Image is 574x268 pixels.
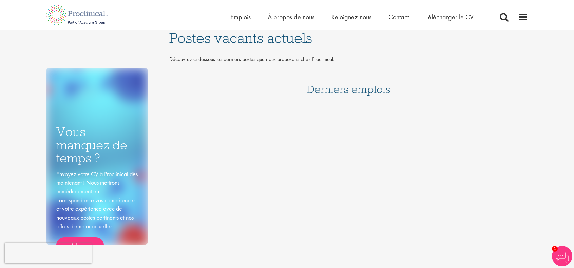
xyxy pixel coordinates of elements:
[307,82,390,96] font: Derniers emplois
[426,13,474,21] a: Télécharger le CV
[268,13,314,21] a: À propos de nous
[552,246,572,266] img: Chatbot
[331,13,371,21] a: Rejoignez-nous
[5,243,92,263] iframe: reCAPTCHA
[388,13,409,21] a: Contact
[169,29,312,47] font: Postes vacants actuels
[554,246,556,251] font: 1
[56,124,127,166] font: Vous manquez de temps ?
[56,170,138,230] font: Envoyez votre CV à Proclinical dès maintenant ! Nous mettrons immédiatement en correspondance vos...
[169,56,334,63] font: Découvrez ci-dessous les derniers postes que nous proposons chez Proclinical.
[71,242,90,249] font: Allons-y
[56,237,104,252] a: Allons-y
[230,13,251,21] a: Emplois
